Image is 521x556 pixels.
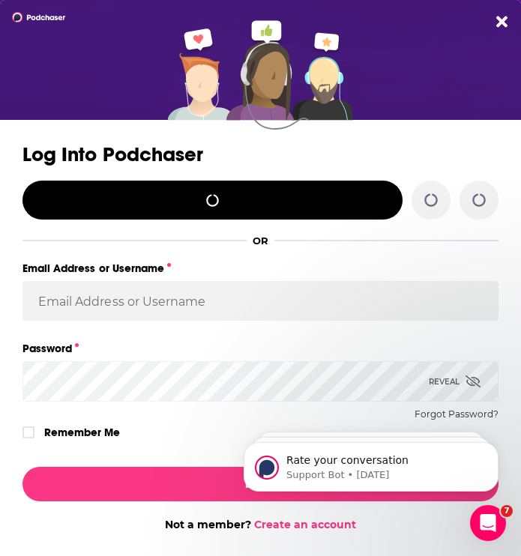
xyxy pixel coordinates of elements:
[22,518,499,531] div: Not a member?
[44,423,120,442] label: Remember Me
[22,339,499,358] label: Password
[470,505,506,541] iframe: Intercom live chat
[12,12,39,22] a: Podchaser - Follow, Share and Rate Podcasts
[221,411,521,516] iframe: Intercom notifications message
[254,518,356,531] a: Create an account
[415,409,499,420] button: Forgot Password?
[22,467,499,501] button: Log In
[12,12,66,22] img: Podchaser - Follow, Share and Rate Podcasts
[22,144,499,166] h3: Log Into Podchaser
[22,281,499,321] input: Email Address or Username
[501,505,513,517] span: 7
[429,361,481,402] div: Reveal
[253,235,268,247] div: OR
[22,259,499,278] label: Email Address or Username
[496,13,508,30] button: Close Button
